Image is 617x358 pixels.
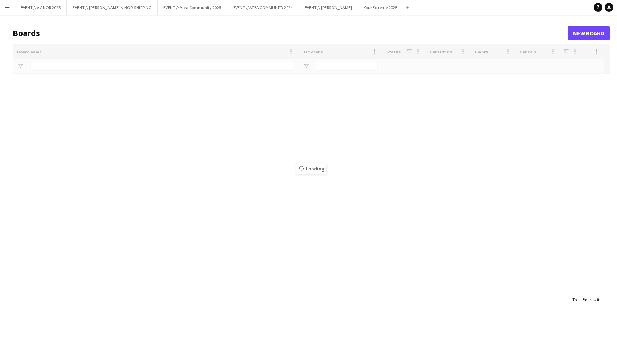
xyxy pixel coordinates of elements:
button: EVENT // Atea Community 2025 [158,0,227,15]
h1: Boards [13,28,568,39]
button: EVENT // [PERSON_NAME] [299,0,358,15]
button: EVENT // AVINOR 2025 [15,0,67,15]
div: : [572,293,599,307]
span: 0 [597,297,599,302]
span: Loading [296,163,326,174]
a: New Board [568,26,610,40]
span: Total Boards [572,297,596,302]
button: EVENT // ATEA COMMUNITY 2024 [227,0,299,15]
button: Your Extreme 2025 [358,0,403,15]
button: EVENT // [PERSON_NAME] // NOR-SHIPPING [67,0,158,15]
